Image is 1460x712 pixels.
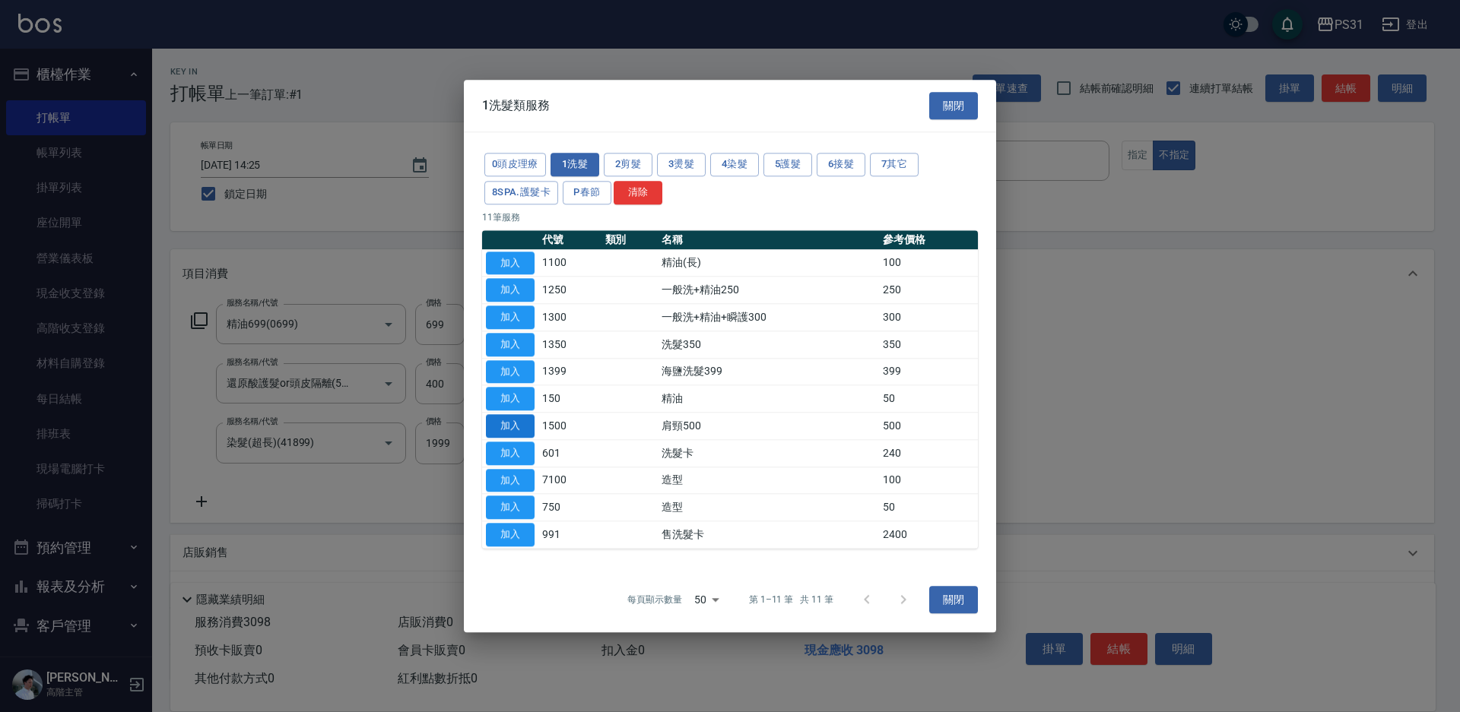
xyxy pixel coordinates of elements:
[551,153,599,176] button: 1洗髮
[710,153,759,176] button: 4染髮
[879,467,978,494] td: 100
[486,441,535,465] button: 加入
[658,331,879,359] td: 洗髮350
[482,210,978,224] p: 11 筆服務
[601,230,659,250] th: 類別
[658,277,879,304] td: 一般洗+精油250
[538,277,601,304] td: 1250
[870,153,919,176] button: 7其它
[484,181,558,204] button: 8SPA.護髮卡
[879,358,978,385] td: 399
[538,521,601,549] td: 991
[749,593,833,606] p: 第 1–11 筆 共 11 筆
[604,153,652,176] button: 2剪髮
[538,413,601,440] td: 1500
[486,279,535,302] button: 加入
[538,358,601,385] td: 1399
[486,414,535,438] button: 加入
[482,98,550,113] span: 1洗髮類服務
[879,494,978,521] td: 50
[614,181,662,204] button: 清除
[538,440,601,467] td: 601
[879,385,978,413] td: 50
[658,230,879,250] th: 名稱
[486,388,535,411] button: 加入
[879,230,978,250] th: 參考價格
[657,153,706,176] button: 3燙髮
[538,494,601,521] td: 750
[763,153,812,176] button: 5護髮
[879,440,978,467] td: 240
[658,304,879,331] td: 一般洗+精油+瞬護300
[879,521,978,549] td: 2400
[879,413,978,440] td: 500
[658,413,879,440] td: 肩頸500
[538,230,601,250] th: 代號
[486,523,535,546] button: 加入
[658,521,879,549] td: 售洗髮卡
[658,467,879,494] td: 造型
[929,586,978,614] button: 關閉
[538,331,601,359] td: 1350
[658,249,879,277] td: 精油(長)
[658,494,879,521] td: 造型
[688,579,725,620] div: 50
[879,304,978,331] td: 300
[658,358,879,385] td: 海鹽洗髮399
[486,496,535,520] button: 加入
[538,385,601,413] td: 150
[879,331,978,359] td: 350
[879,249,978,277] td: 100
[563,181,611,204] button: P春節
[658,440,879,467] td: 洗髮卡
[658,385,879,413] td: 精油
[627,593,682,606] p: 每頁顯示數量
[817,153,865,176] button: 6接髮
[538,304,601,331] td: 1300
[484,153,546,176] button: 0頭皮理療
[486,252,535,275] button: 加入
[486,305,535,329] button: 加入
[538,467,601,494] td: 7100
[879,277,978,304] td: 250
[538,249,601,277] td: 1100
[486,360,535,384] button: 加入
[929,92,978,120] button: 關閉
[486,469,535,492] button: 加入
[486,333,535,356] button: 加入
